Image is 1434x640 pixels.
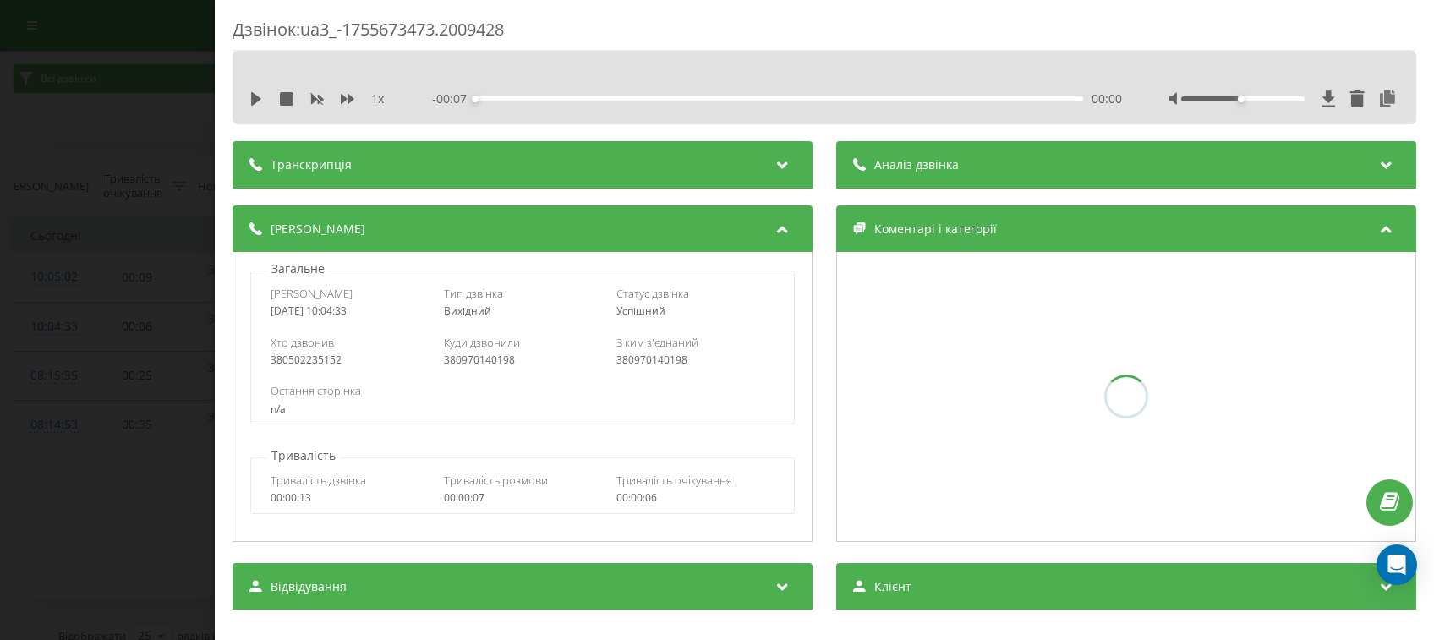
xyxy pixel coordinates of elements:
span: Аналіз дзвінка [874,156,959,173]
div: Open Intercom Messenger [1377,544,1417,585]
span: Куди дзвонили [444,335,520,350]
span: [PERSON_NAME] [271,221,365,238]
div: 00:00:06 [617,492,775,504]
span: Тривалість очікування [617,473,733,488]
span: Хто дзвонив [271,335,334,350]
div: 380970140198 [444,354,602,366]
div: Accessibility label [1238,96,1245,102]
span: Тривалість дзвінка [271,473,366,488]
span: Статус дзвінка [617,286,690,301]
span: 00:00 [1092,90,1122,107]
span: Транскрипція [271,156,352,173]
span: - 00:07 [432,90,475,107]
div: [DATE] 10:04:33 [271,305,429,317]
div: 00:00:07 [444,492,602,504]
div: 380970140198 [617,354,775,366]
div: n/a [271,403,774,415]
span: 1 x [371,90,384,107]
div: 380502235152 [271,354,429,366]
span: З ким з'єднаний [617,335,699,350]
div: Дзвінок : ua3_-1755673473.2009428 [233,18,1416,51]
p: Тривалість [267,447,340,464]
span: Коментарі і категорії [874,221,997,238]
span: Остання сторінка [271,383,361,398]
span: [PERSON_NAME] [271,286,353,301]
span: Відвідування [271,578,347,595]
p: Загальне [267,260,329,277]
span: Тривалість розмови [444,473,548,488]
span: Тип дзвінка [444,286,503,301]
span: Вихідний [444,304,491,318]
span: Успішний [617,304,666,318]
span: Клієнт [874,578,911,595]
div: Accessibility label [472,96,479,102]
div: 00:00:13 [271,492,429,504]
